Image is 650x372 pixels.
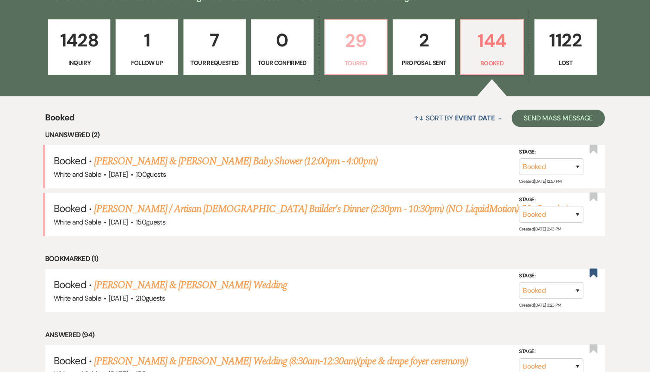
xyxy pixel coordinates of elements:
span: Booked [54,278,86,291]
button: Send Mass Message [512,110,605,127]
p: 1 [121,26,172,55]
span: Booked [54,154,86,167]
span: 100 guests [136,170,166,179]
a: 144Booked [460,19,523,75]
p: Proposal Sent [398,58,449,68]
span: 210 guests [136,294,165,303]
span: ↑↓ [414,114,424,123]
p: 1122 [540,26,591,55]
span: Event Date [455,114,495,123]
p: 1428 [54,26,105,55]
a: 7Tour Requested [183,19,246,75]
p: Tour Requested [189,58,240,68]
a: [PERSON_NAME] & [PERSON_NAME] Wedding (8:30am-12:30am)(pipe & drape foyer ceremony) [94,354,468,369]
label: Stage: [519,195,583,205]
p: 144 [466,26,517,55]
label: Stage: [519,148,583,157]
a: 2Proposal Sent [393,19,455,75]
a: 29Toured [324,19,388,75]
p: 2 [398,26,449,55]
p: Lost [540,58,591,68]
p: Inquiry [54,58,105,68]
p: 29 [330,26,381,55]
span: Created: [DATE] 3:43 PM [519,226,561,232]
a: 1122Lost [534,19,597,75]
span: Booked [45,111,75,129]
p: 7 [189,26,240,55]
span: 150 guests [136,218,165,227]
a: [PERSON_NAME] / Artisan [DEMOGRAPHIC_DATA] Builder's Dinner (2:30pm - 10:30pm) (NO LiquidMotion) ... [94,201,568,217]
a: 1Follow Up [116,19,178,75]
span: Booked [54,202,86,215]
span: White and Sable [54,170,101,179]
span: Created: [DATE] 3:23 PM [519,302,561,308]
span: [DATE] [109,218,128,227]
p: Booked [466,58,517,68]
label: Stage: [519,347,583,357]
span: White and Sable [54,218,101,227]
button: Sort By Event Date [410,107,505,129]
p: Follow Up [121,58,172,68]
li: Bookmarked (1) [45,253,605,264]
p: Toured [330,58,381,68]
span: White and Sable [54,294,101,303]
span: [DATE] [109,170,128,179]
p: 0 [256,26,308,55]
li: Answered (94) [45,329,605,341]
span: [DATE] [109,294,128,303]
li: Unanswered (2) [45,129,605,141]
a: [PERSON_NAME] & [PERSON_NAME] Wedding [94,277,287,293]
span: Created: [DATE] 12:57 PM [519,178,561,184]
a: [PERSON_NAME] & [PERSON_NAME] Baby Shower (12:00pm - 4:00pm) [94,154,377,169]
a: 1428Inquiry [48,19,110,75]
label: Stage: [519,271,583,281]
span: Booked [54,354,86,367]
a: 0Tour Confirmed [251,19,313,75]
p: Tour Confirmed [256,58,308,68]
